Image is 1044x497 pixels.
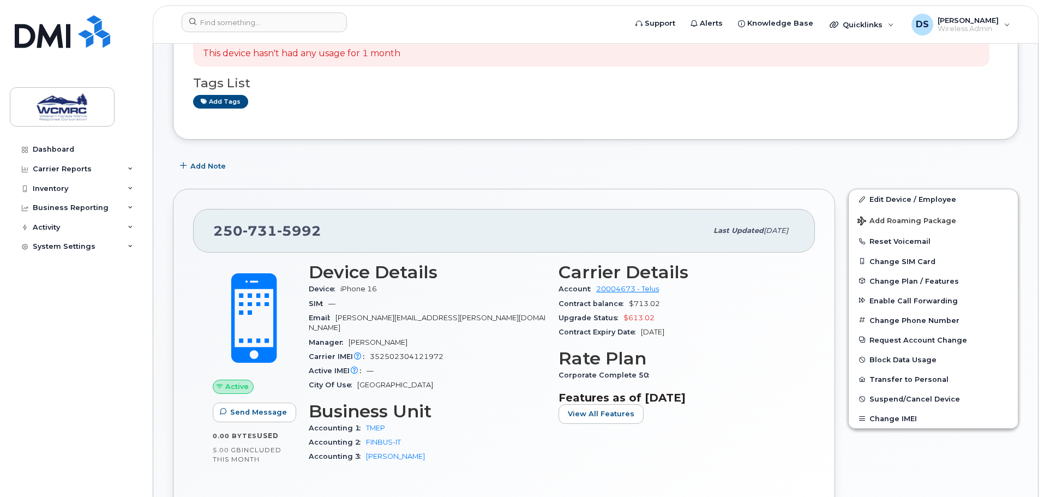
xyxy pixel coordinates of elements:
span: Device [309,285,340,293]
span: [GEOGRAPHIC_DATA] [357,381,433,389]
span: included this month [213,446,281,464]
span: 731 [243,223,277,239]
a: FINBUS-IT [366,438,401,446]
span: 352502304121972 [370,352,443,361]
span: Quicklinks [843,20,883,29]
button: Change Plan / Features [849,271,1018,291]
h3: Tags List [193,76,998,90]
span: Add Note [190,161,226,171]
button: Add Note [173,156,235,176]
span: Enable Call Forwarding [869,296,958,304]
span: Wireless Admin [938,25,999,33]
button: Enable Call Forwarding [849,291,1018,310]
button: View All Features [559,404,644,424]
button: Reset Voicemail [849,231,1018,251]
span: Corporate Complete 50 [559,371,655,379]
span: 5.00 GB [213,446,242,454]
span: Accounting 1 [309,424,366,432]
div: Deepender Singh [904,14,1018,35]
span: City Of Use [309,381,357,389]
span: Contract balance [559,300,629,308]
span: Support [645,18,675,29]
span: Alerts [700,18,723,29]
button: Request Account Change [849,330,1018,350]
span: [DATE] [641,328,664,336]
span: DS [916,18,929,31]
span: — [328,300,335,308]
p: This device hasn't had any usage for 1 month [203,47,400,60]
span: Change Plan / Features [869,277,959,285]
button: Send Message [213,403,296,422]
a: Alerts [683,13,730,34]
span: Contract Expiry Date [559,328,641,336]
span: [PERSON_NAME] [349,338,407,346]
span: $713.02 [629,300,660,308]
a: [PERSON_NAME] [366,452,425,460]
a: 20004673 - Telus [596,285,659,293]
span: Upgrade Status [559,314,623,322]
span: $613.02 [623,314,655,322]
a: TMEP [366,424,385,432]
span: Last updated [713,226,764,235]
span: Accounting 3 [309,452,366,460]
div: Quicklinks [822,14,902,35]
a: Support [628,13,683,34]
span: Carrier IMEI [309,352,370,361]
a: Knowledge Base [730,13,821,34]
h3: Rate Plan [559,349,795,368]
span: Knowledge Base [747,18,813,29]
span: Accounting 2 [309,438,366,446]
button: Change SIM Card [849,252,1018,271]
span: Email [309,314,335,322]
span: Active IMEI [309,367,367,375]
button: Transfer to Personal [849,369,1018,389]
button: Change IMEI [849,409,1018,428]
span: SIM [309,300,328,308]
a: Edit Device / Employee [849,189,1018,209]
button: Suspend/Cancel Device [849,389,1018,409]
span: Add Roaming Package [857,217,956,227]
span: iPhone 16 [340,285,377,293]
span: [PERSON_NAME] [938,16,999,25]
span: 5992 [277,223,321,239]
span: [PERSON_NAME][EMAIL_ADDRESS][PERSON_NAME][DOMAIN_NAME] [309,314,545,332]
span: Suspend/Cancel Device [869,395,960,403]
button: Change Phone Number [849,310,1018,330]
input: Find something... [182,13,347,32]
h3: Features as of [DATE] [559,391,795,404]
h3: Business Unit [309,402,545,421]
h3: Carrier Details [559,262,795,282]
span: 250 [213,223,321,239]
a: Add tags [193,95,248,109]
span: View All Features [568,409,634,419]
span: used [257,432,279,440]
span: Send Message [230,407,287,417]
span: — [367,367,374,375]
span: [DATE] [764,226,788,235]
h3: Device Details [309,262,545,282]
span: Manager [309,338,349,346]
span: Active [225,381,249,392]
span: 0.00 Bytes [213,432,257,440]
button: Add Roaming Package [849,209,1018,231]
span: Account [559,285,596,293]
button: Block Data Usage [849,350,1018,369]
